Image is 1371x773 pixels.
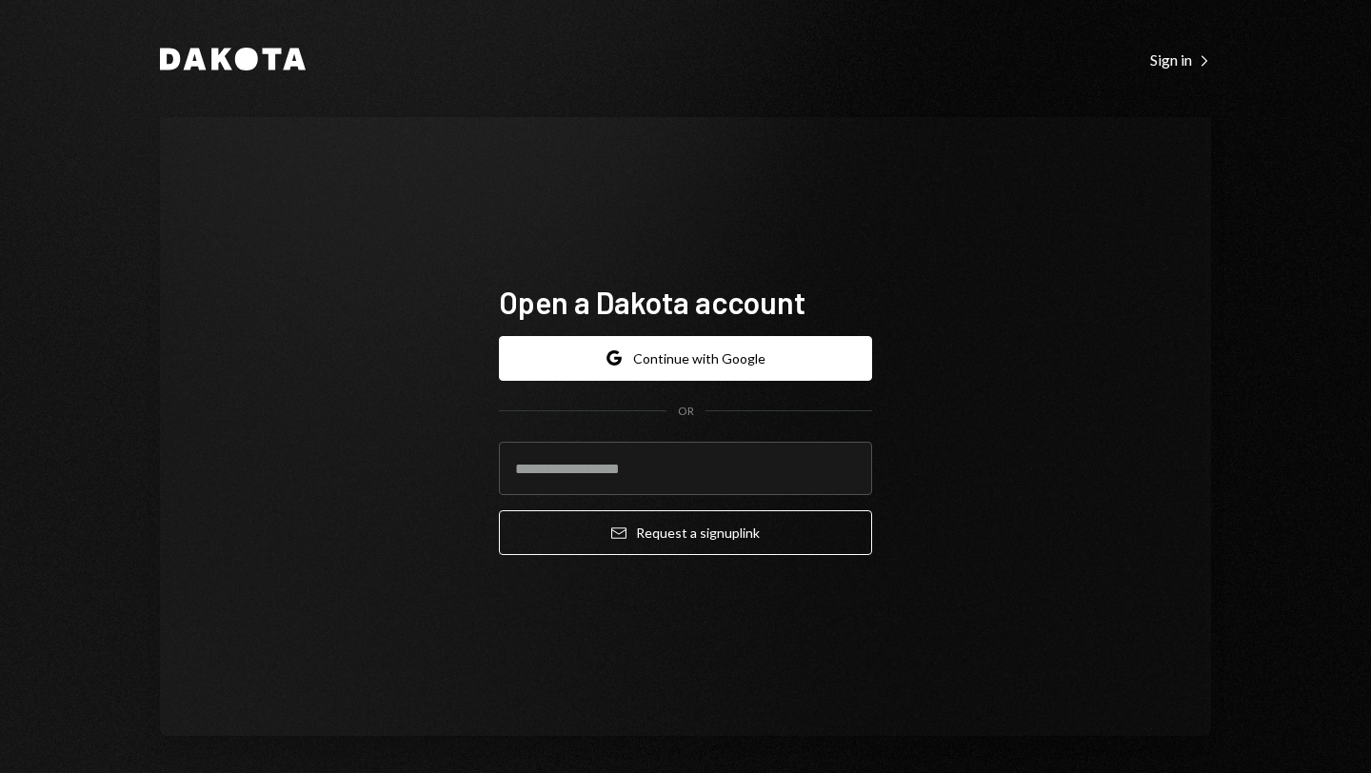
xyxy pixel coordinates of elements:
a: Sign in [1150,49,1211,69]
button: Continue with Google [499,336,872,381]
div: Sign in [1150,50,1211,69]
button: Request a signuplink [499,510,872,555]
div: OR [678,404,694,420]
h1: Open a Dakota account [499,283,872,321]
